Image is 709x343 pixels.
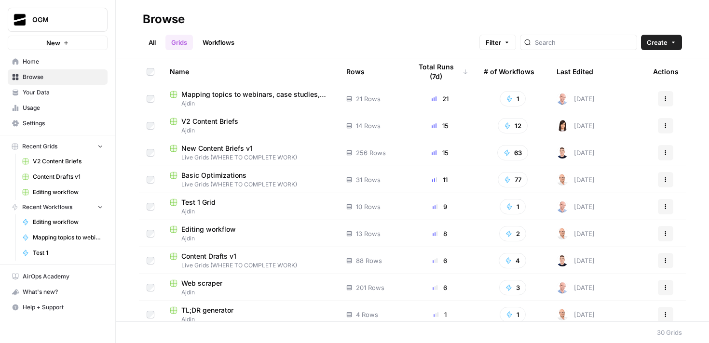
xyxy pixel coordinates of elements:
[18,185,108,200] a: Editing workflow
[33,188,103,197] span: Editing workflow
[170,171,331,189] a: Basic OptimizationsLive Grids (WHERE TO COMPLETE WORK)
[170,261,331,270] span: Live Grids (WHERE TO COMPLETE WORK)
[557,228,595,239] div: [DATE]
[499,253,526,268] button: 4
[181,224,236,234] span: Editing workflow
[46,38,60,48] span: New
[18,169,108,185] a: Content Drafts v1
[8,269,108,284] a: AirOps Academy
[557,174,595,185] div: [DATE]
[653,58,679,85] div: Actions
[486,38,501,47] span: Filter
[411,310,468,319] div: 1
[557,201,595,212] div: [DATE]
[8,116,108,131] a: Settings
[181,90,331,99] span: Mapping topics to webinars, case studies, and products
[557,201,568,212] img: 4tx75zylyv1pt3lh6v9ok7bbf875
[356,283,384,292] span: 201 Rows
[8,36,108,50] button: New
[411,121,468,131] div: 15
[499,226,526,241] button: 2
[23,104,103,112] span: Usage
[500,307,526,322] button: 1
[557,255,568,266] img: kzka4djjulup9f2j0y3tq81fdk6a
[657,328,682,337] div: 30 Grids
[33,249,103,257] span: Test 1
[535,38,633,47] input: Search
[23,57,103,66] span: Home
[8,8,108,32] button: Workspace: OGM
[170,99,331,108] span: Ajdin
[557,120,595,132] div: [DATE]
[170,153,331,162] span: Live Grids (WHERE TO COMPLETE WORK)
[170,180,331,189] span: Live Grids (WHERE TO COMPLETE WORK)
[557,93,568,105] img: 4tx75zylyv1pt3lh6v9ok7bbf875
[181,144,253,153] span: New Content Briefs v1
[170,315,331,324] span: Ajdin
[170,224,331,243] a: Editing workflowAjdin
[356,229,381,238] span: 13 Rows
[197,35,240,50] a: Workflows
[356,94,381,104] span: 21 Rows
[557,309,568,320] img: 188iwuyvzfh3ydj1fgy9ywkpn8q3
[411,229,468,238] div: 8
[498,172,528,187] button: 77
[8,200,108,214] button: Recent Workflows
[411,202,468,211] div: 9
[170,278,331,297] a: Web scraperAjdin
[500,199,526,214] button: 1
[356,148,386,158] span: 256 Rows
[33,233,103,242] span: Mapping topics to webinars, case studies, and products
[23,88,103,97] span: Your Data
[170,305,331,324] a: TL;DR generatorAjdin
[18,230,108,245] a: Mapping topics to webinars, case studies, and products
[11,11,28,28] img: OGM Logo
[557,93,595,105] div: [DATE]
[33,172,103,181] span: Content Drafts v1
[8,54,108,69] a: Home
[170,117,331,135] a: V2 Content BriefsAjdin
[170,288,331,297] span: Ajdin
[22,142,57,151] span: Recent Grids
[497,145,528,160] button: 63
[143,12,185,27] div: Browse
[170,234,331,243] span: Ajdin
[411,148,468,158] div: 15
[170,90,331,108] a: Mapping topics to webinars, case studies, and productsAjdin
[18,245,108,261] a: Test 1
[346,58,365,85] div: Rows
[411,256,468,265] div: 6
[170,144,331,162] a: New Content Briefs v1Live Grids (WHERE TO COMPLETE WORK)
[33,157,103,166] span: V2 Content Briefs
[181,117,238,126] span: V2 Content Briefs
[411,58,468,85] div: Total Runs (7d)
[411,283,468,292] div: 6
[356,256,382,265] span: 88 Rows
[557,282,568,293] img: 4tx75zylyv1pt3lh6v9ok7bbf875
[498,118,528,133] button: 12
[8,85,108,100] a: Your Data
[165,35,193,50] a: Grids
[641,35,682,50] button: Create
[22,203,72,211] span: Recent Workflows
[484,58,534,85] div: # of Workflows
[18,214,108,230] a: Editing workflow
[411,94,468,104] div: 21
[411,175,468,185] div: 11
[8,69,108,85] a: Browse
[23,303,103,312] span: Help + Support
[23,73,103,81] span: Browse
[647,38,668,47] span: Create
[557,309,595,320] div: [DATE]
[557,58,593,85] div: Last Edited
[18,154,108,169] a: V2 Content Briefs
[170,126,331,135] span: Ajdin
[499,280,526,295] button: 3
[170,207,331,216] span: Ajdin
[8,284,108,300] button: What's new?
[557,147,595,158] div: [DATE]
[23,119,103,128] span: Settings
[23,272,103,281] span: AirOps Academy
[8,300,108,315] button: Help + Support
[170,58,331,85] div: Name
